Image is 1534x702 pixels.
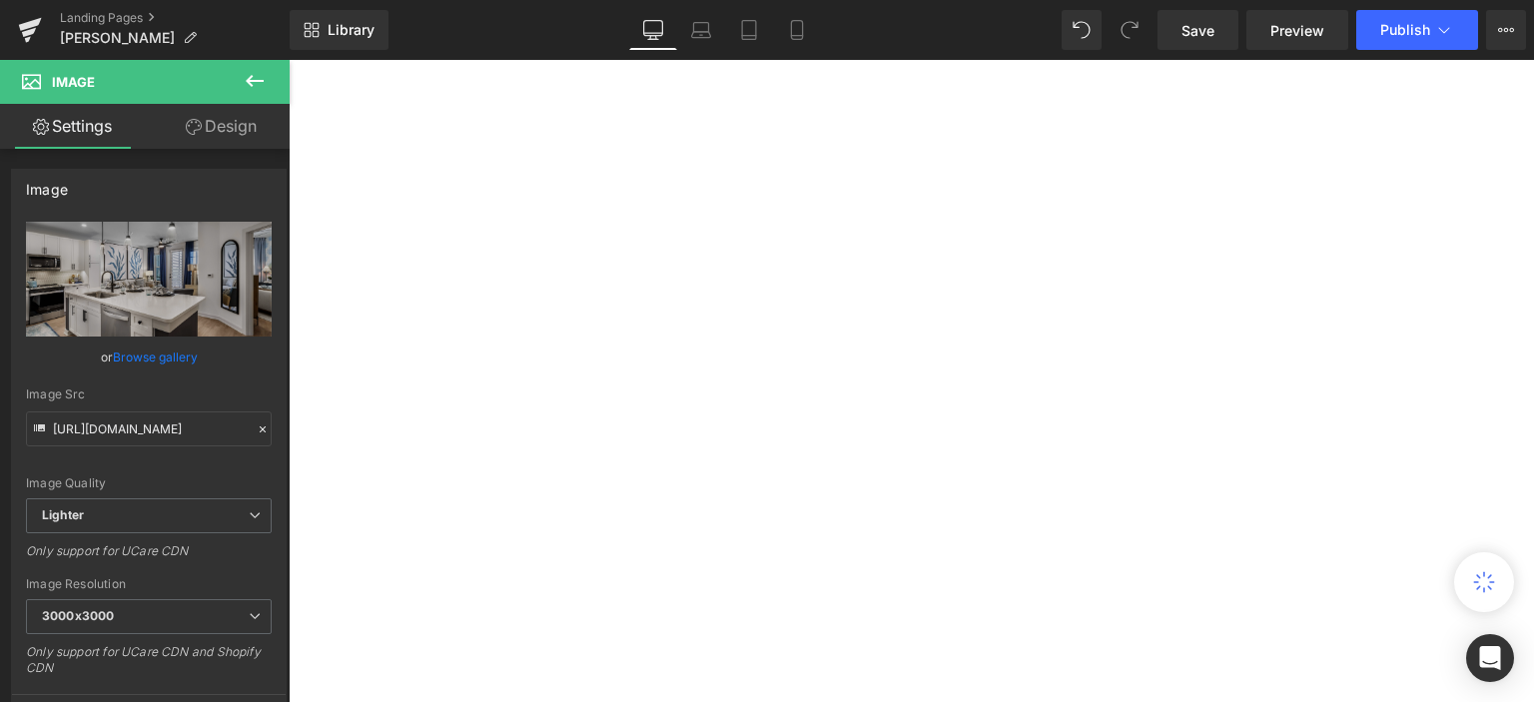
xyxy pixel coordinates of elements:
button: Redo [1110,10,1150,50]
span: Publish [1380,22,1430,38]
button: Undo [1062,10,1102,50]
a: Tablet [725,10,773,50]
div: Image Quality [26,476,272,490]
div: Image Src [26,387,272,401]
a: New Library [290,10,388,50]
div: Only support for UCare CDN and Shopify CDN [26,644,272,689]
a: Desktop [629,10,677,50]
span: [PERSON_NAME] [60,30,175,46]
a: Mobile [773,10,821,50]
a: Design [149,104,294,149]
span: Save [1181,20,1214,41]
div: Open Intercom Messenger [1466,634,1514,682]
button: More [1486,10,1526,50]
div: Image Resolution [26,577,272,591]
b: Lighter [42,507,84,522]
button: Publish [1356,10,1478,50]
a: Browse gallery [113,340,198,374]
b: 3000x3000 [42,608,114,623]
a: Preview [1246,10,1348,50]
span: Library [328,21,375,39]
input: Link [26,411,272,446]
div: Only support for UCare CDN [26,543,272,572]
span: Image [52,74,95,90]
a: Landing Pages [60,10,290,26]
a: Laptop [677,10,725,50]
div: or [26,347,272,367]
div: Image [26,170,68,198]
span: Preview [1270,20,1324,41]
